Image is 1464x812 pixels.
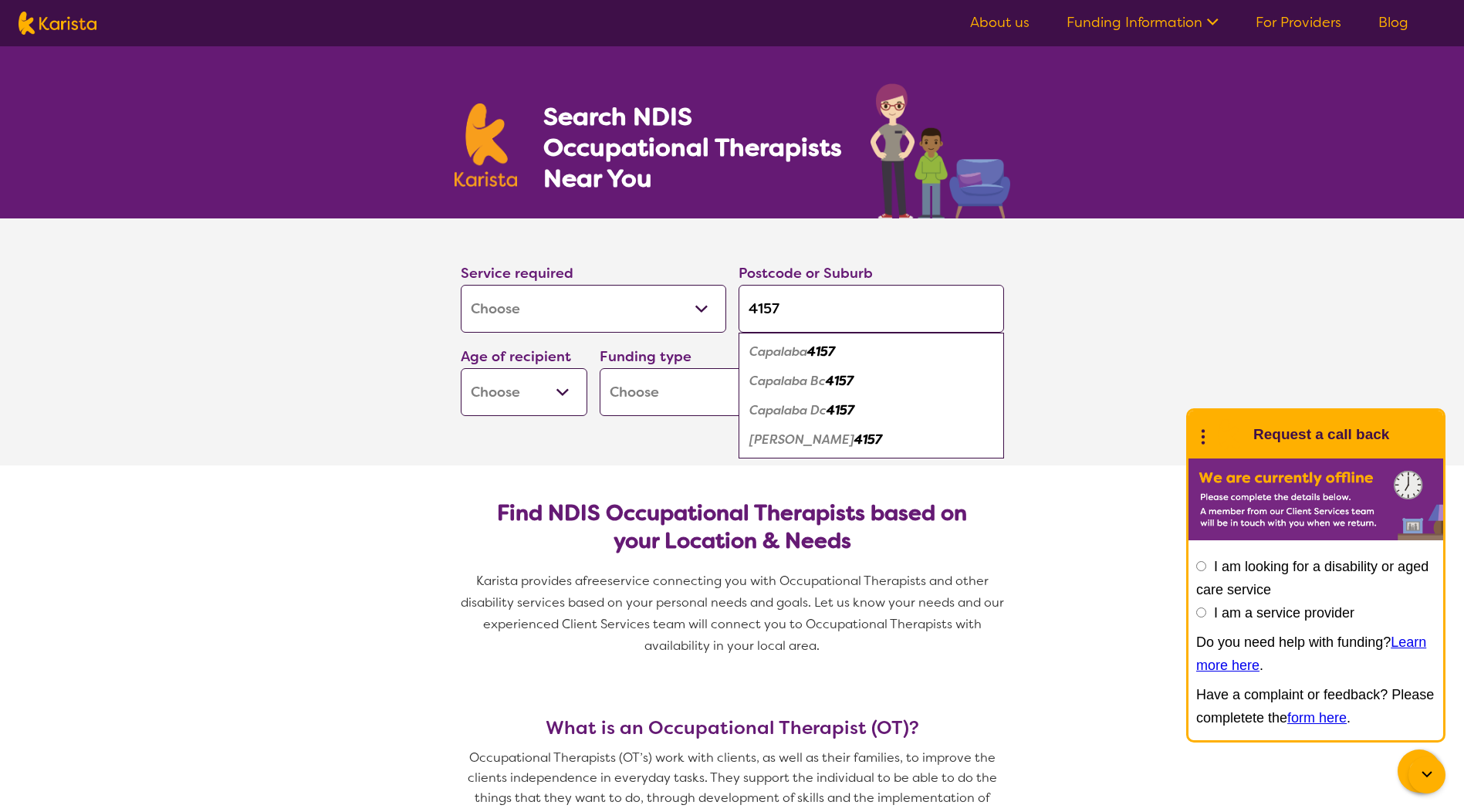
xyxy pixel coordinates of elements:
button: Channel Menu [1398,749,1441,793]
h2: Find NDIS Occupational Therapists based on your Location & Needs [473,499,992,555]
em: Capalaba Bc [749,373,826,389]
img: Karista logo [19,12,96,35]
em: Capalaba [749,343,807,360]
p: Do you need help with funding? . [1196,631,1435,677]
div: Capalaba Bc 4157 [746,367,996,396]
label: Service required [461,264,573,283]
div: Sheldon 4157 [746,425,996,455]
label: I am a service provider [1214,605,1354,621]
span: service connecting you with Occupational Therapists and other disability services based on your p... [461,573,1007,654]
span: Karista provides a [476,573,583,589]
img: Karista logo [455,103,518,187]
div: Capalaba Dc 4157 [746,396,996,425]
a: Funding Information [1067,13,1219,32]
img: occupational-therapy [871,83,1010,218]
em: 4157 [826,373,854,389]
label: Postcode or Suburb [739,264,873,283]
span: free [583,573,607,589]
a: form here [1287,710,1347,726]
div: Capalaba 4157 [746,337,996,367]
a: Blog [1378,13,1408,32]
p: Have a complaint or feedback? Please completete the . [1196,683,1435,729]
em: 4157 [807,343,835,360]
h1: Request a call back [1253,423,1389,446]
h1: Search NDIS Occupational Therapists Near You [543,101,844,194]
em: 4157 [854,431,882,448]
a: About us [970,13,1030,32]
label: I am looking for a disability or aged care service [1196,559,1428,597]
a: For Providers [1256,13,1341,32]
em: [PERSON_NAME] [749,431,854,448]
h3: What is an Occupational Therapist (OT)? [455,717,1010,739]
label: Funding type [600,347,691,366]
input: Type [739,285,1004,333]
em: Capalaba Dc [749,402,827,418]
img: Karista offline chat form to request call back [1188,458,1443,540]
label: Age of recipient [461,347,571,366]
img: Karista [1213,419,1244,450]
em: 4157 [827,402,854,418]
